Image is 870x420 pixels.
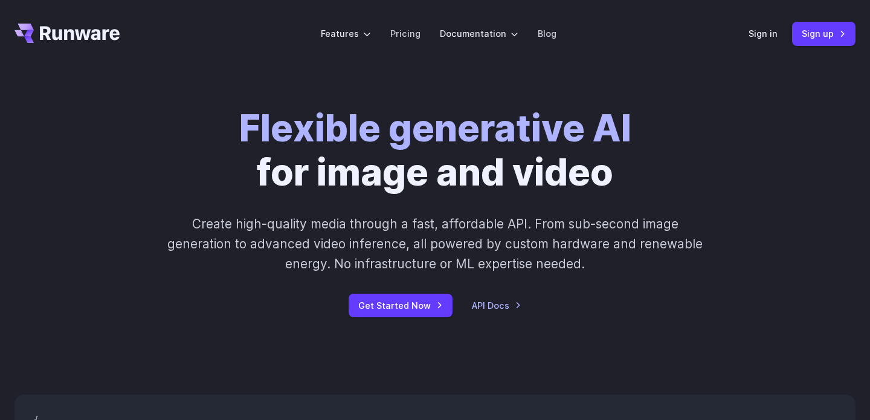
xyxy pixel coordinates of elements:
label: Features [321,27,371,40]
a: Sign in [749,27,778,40]
label: Documentation [440,27,518,40]
p: Create high-quality media through a fast, affordable API. From sub-second image generation to adv... [166,214,704,274]
a: Sign up [792,22,855,45]
a: Pricing [390,27,420,40]
a: Go to / [14,24,120,43]
h1: for image and video [239,106,631,195]
a: Blog [538,27,556,40]
a: Get Started Now [349,294,453,317]
strong: Flexible generative AI [239,106,631,150]
a: API Docs [472,299,521,312]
